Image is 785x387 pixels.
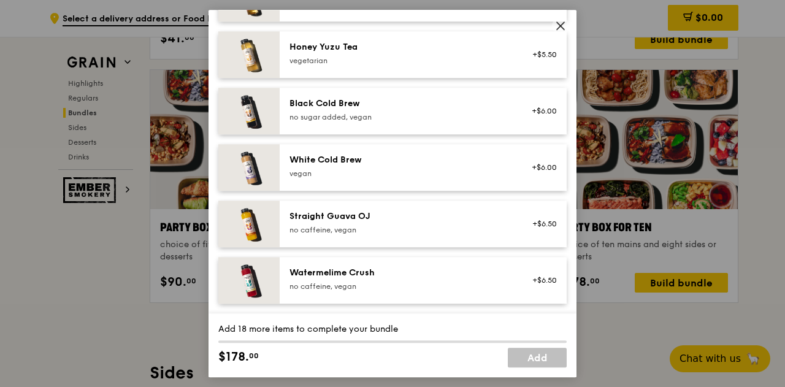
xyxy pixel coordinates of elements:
a: Add [508,348,567,367]
img: daily_normal_HORZ-straight-guava-OJ.jpg [218,201,280,247]
div: vegan [289,169,510,178]
div: White Cold Brew [289,154,510,166]
div: Watermelime Crush [289,267,510,279]
img: daily_normal_HORZ-white-cold-brew.jpg [218,144,280,191]
img: daily_normal_HORZ-black-cold-brew.jpg [218,88,280,134]
span: $178. [218,348,249,366]
img: daily_normal_HORZ-watermelime-crush.jpg [218,257,280,304]
div: Straight Guava OJ [289,210,510,223]
div: no caffeine, vegan [289,282,510,291]
div: no sugar added, vegan [289,112,510,122]
div: +$6.50 [524,275,557,285]
div: +$6.00 [524,106,557,116]
div: +$6.50 [524,219,557,229]
div: Add 18 more items to complete your bundle [218,323,567,335]
span: 00 [249,351,259,361]
div: +$6.00 [524,163,557,172]
div: Honey Yuzu Tea [289,41,510,53]
div: no caffeine, vegan [289,225,510,235]
div: vegetarian [289,56,510,66]
div: Black Cold Brew [289,98,510,110]
img: daily_normal_honey-yuzu-tea.jpg [218,31,280,78]
div: +$5.50 [524,50,557,59]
